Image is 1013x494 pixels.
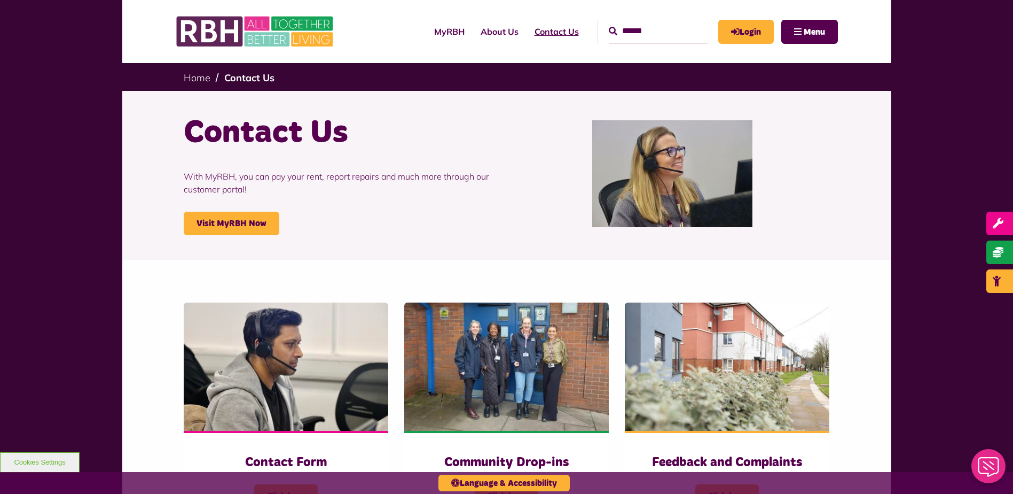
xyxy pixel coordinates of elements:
[426,454,587,471] h3: Community Drop-ins
[609,20,708,43] input: Search
[184,154,499,212] p: With MyRBH, you can pay your rent, report repairs and much more through our customer portal!
[781,20,838,44] button: Navigation
[965,446,1013,494] iframe: Netcall Web Assistant for live chat
[404,303,609,431] img: Heywood Drop In 2024
[184,72,210,84] a: Home
[473,17,527,46] a: About Us
[527,17,587,46] a: Contact Us
[224,72,274,84] a: Contact Us
[646,454,808,471] h3: Feedback and Complaints
[205,454,367,471] h3: Contact Form
[592,120,752,227] img: Contact Centre February 2024 (1)
[184,303,388,431] img: Contact Centre February 2024 (4)
[804,28,825,36] span: Menu
[176,11,336,52] img: RBH
[184,212,279,235] a: Visit MyRBH Now
[718,20,774,44] a: MyRBH
[438,475,570,491] button: Language & Accessibility
[625,303,829,431] img: SAZMEDIA RBH 22FEB24 97
[426,17,473,46] a: MyRBH
[184,112,499,154] h1: Contact Us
